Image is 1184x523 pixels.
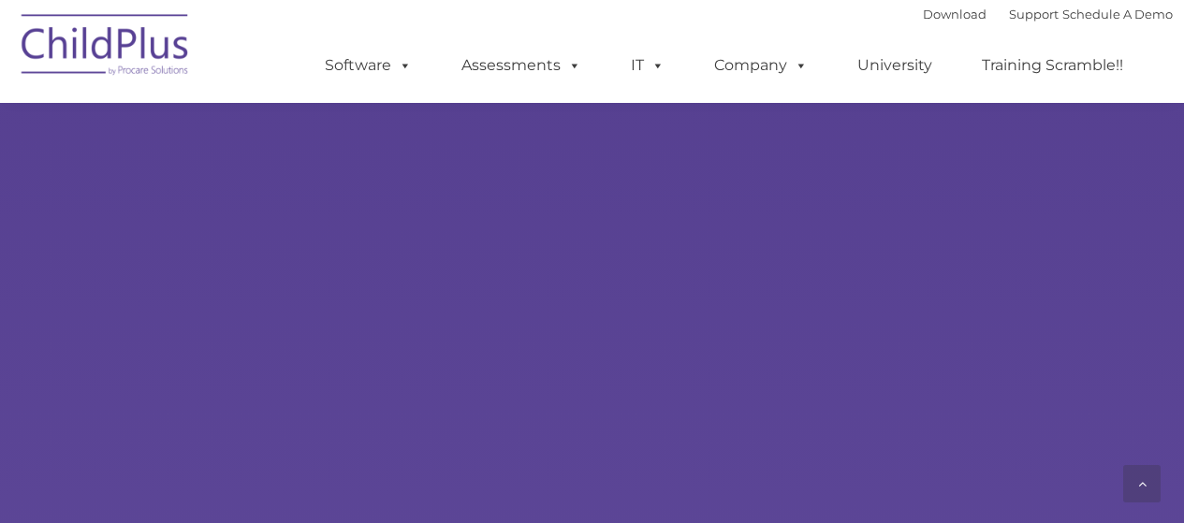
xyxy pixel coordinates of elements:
[1009,7,1059,22] a: Support
[306,47,431,84] a: Software
[839,47,951,84] a: University
[923,7,987,22] a: Download
[612,47,683,84] a: IT
[1062,7,1173,22] a: Schedule A Demo
[695,47,826,84] a: Company
[12,1,199,94] img: ChildPlus by Procare Solutions
[963,47,1142,84] a: Training Scramble!!
[443,47,600,84] a: Assessments
[923,7,1173,22] font: |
